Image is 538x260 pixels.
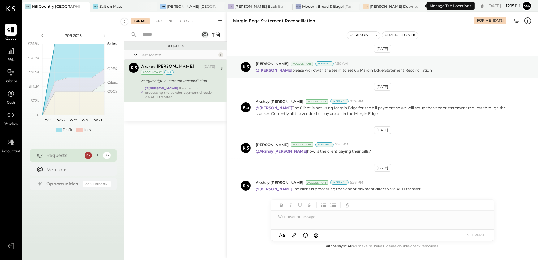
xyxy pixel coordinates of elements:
[256,149,371,154] p: how is the client paying their bills?
[228,4,234,9] div: GB
[256,67,433,73] p: please work with the team to set up Margin Edge Statement Reconciliation.
[291,142,313,147] div: Accountant
[477,18,491,23] div: For Me
[2,149,20,154] span: Accountant
[94,118,102,122] text: W39
[306,99,328,104] div: Accountant
[0,67,21,84] a: Balance
[145,86,178,90] strong: @[PERSON_NAME]
[140,52,217,58] div: Last Month
[47,33,100,38] div: P09 2025
[463,231,488,239] button: INTERNAL
[151,18,176,24] div: For Client
[374,164,391,172] div: [DATE]
[370,4,418,9] div: [PERSON_NAME] Downtown
[160,4,166,9] div: AB
[103,152,111,159] div: 85
[107,67,117,71] text: OPEX
[427,2,475,10] div: Manage Tab Locations
[302,4,351,9] div: Modern Bread & Bagel (Tastebud Market, LLC)
[320,201,328,209] button: Unordered List
[5,36,17,42] span: Queue
[37,113,39,117] text: 0
[330,99,349,104] div: Internal
[107,80,118,84] text: Occu...
[330,180,349,185] div: Internal
[296,4,301,9] div: MB
[256,106,292,110] strong: @[PERSON_NAME]
[203,64,215,69] div: [DATE]
[256,186,422,192] p: The client is processing the vendor payment directly via ACH transfer.
[312,231,320,239] button: @
[0,45,21,63] a: P&L
[45,118,52,122] text: W35
[0,24,21,42] a: Queue
[277,201,285,209] button: Bold
[256,61,289,66] span: [PERSON_NAME]
[291,62,313,66] div: Accountant
[382,32,418,39] button: Flag as Blocker
[282,232,285,238] span: a
[141,64,194,70] div: Akshay [PERSON_NAME]
[256,187,292,191] strong: @[PERSON_NAME]
[350,180,363,185] span: 5:58 PM
[344,201,352,209] button: Add URL
[177,18,196,24] div: Closed
[7,100,15,106] span: Cash
[141,70,163,75] div: Accountant
[47,152,81,158] div: Requests
[57,118,65,122] text: W36
[84,128,91,132] div: Loss
[256,68,292,72] strong: @[PERSON_NAME]
[31,98,39,103] text: $7.2K
[107,89,118,93] text: COGS
[256,142,289,147] span: [PERSON_NAME]
[374,126,391,134] div: [DATE]
[145,86,215,99] div: The client is processing the vendor payment directly via ACH transfer.
[28,41,39,46] text: $35.8K
[82,118,89,122] text: W38
[85,152,92,159] div: 23
[7,58,15,63] span: P&L
[374,45,391,53] div: [DATE]
[296,201,304,209] button: Underline
[93,4,98,9] div: So
[287,201,295,209] button: Italic
[315,142,334,147] div: Internal
[0,88,21,106] a: Cash
[315,61,334,66] div: Internal
[335,61,348,66] span: 1:50 AM
[29,70,39,74] text: $21.5K
[107,41,117,46] text: Sales
[4,122,18,127] span: Vendors
[83,181,111,187] div: Coming Soon
[94,152,101,159] div: 1
[256,149,307,154] strong: @Akshay [PERSON_NAME]
[70,118,77,122] text: W37
[347,32,373,39] button: Resolve
[374,83,391,91] div: [DATE]
[63,128,72,132] div: Profit
[522,1,532,11] button: Ma
[128,44,223,48] div: Requests
[363,4,369,9] div: GD
[47,167,107,173] div: Mentions
[0,109,21,127] a: Vendors
[306,180,328,185] div: Accountant
[314,232,319,238] span: @
[218,52,223,57] div: 1
[29,84,39,89] text: $14.3K
[28,56,39,60] text: $28.7K
[305,201,313,209] button: Strikethrough
[141,78,213,84] div: Margin Edge Statement Reconciliation
[0,136,21,154] a: Accountant
[277,232,287,239] button: Aa
[256,105,519,116] p: The Client is not using Margin Edge for the bill payment so we will setup the vendor statement re...
[329,201,337,209] button: Ordered List
[25,4,31,9] div: HC
[479,2,486,9] div: copy link
[235,4,283,9] div: [PERSON_NAME] Back Bay
[131,18,150,24] div: For Me
[167,4,215,9] div: [PERSON_NAME] [GEOGRAPHIC_DATA]
[335,142,348,147] span: 7:37 PM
